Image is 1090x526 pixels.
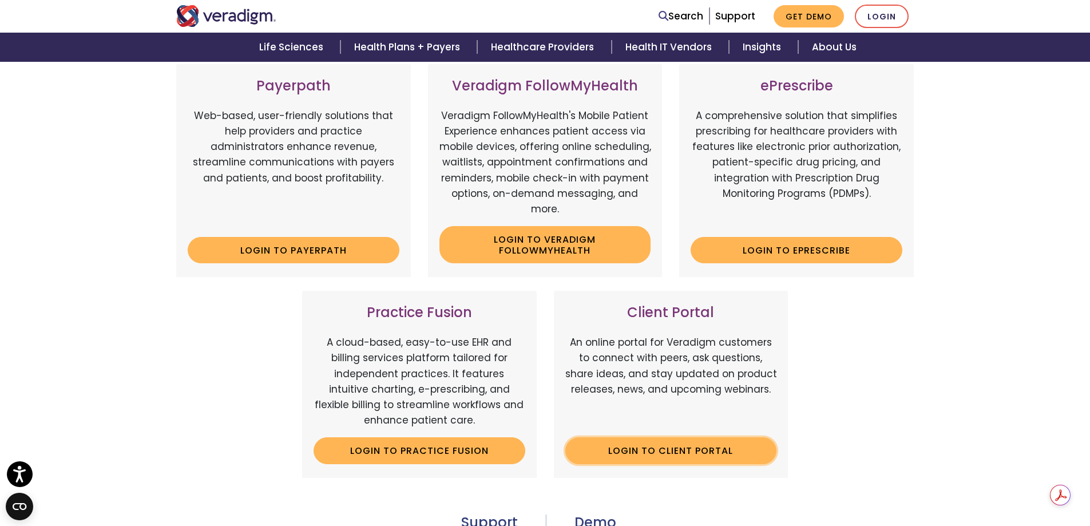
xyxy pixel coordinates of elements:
p: A cloud-based, easy-to-use EHR and billing services platform tailored for independent practices. ... [314,335,525,428]
a: Search [659,9,703,24]
p: Web-based, user-friendly solutions that help providers and practice administrators enhance revenu... [188,108,399,228]
a: Get Demo [774,5,844,27]
a: Login to Client Portal [565,437,777,464]
p: Veradigm FollowMyHealth's Mobile Patient Experience enhances patient access via mobile devices, o... [439,108,651,217]
a: Life Sciences [245,33,340,62]
h3: Veradigm FollowMyHealth [439,78,651,94]
h3: Payerpath [188,78,399,94]
a: Health Plans + Payers [340,33,477,62]
a: About Us [798,33,870,62]
a: Login to Practice Fusion [314,437,525,464]
img: Veradigm logo [176,5,276,27]
iframe: Drift Chat Widget [870,444,1076,512]
h3: ePrescribe [691,78,902,94]
a: Healthcare Providers [477,33,611,62]
a: Health IT Vendors [612,33,729,62]
a: Insights [729,33,798,62]
p: A comprehensive solution that simplifies prescribing for healthcare providers with features like ... [691,108,902,228]
a: Login to ePrescribe [691,237,902,263]
p: An online portal for Veradigm customers to connect with peers, ask questions, share ideas, and st... [565,335,777,428]
a: Login to Payerpath [188,237,399,263]
a: Support [715,9,755,23]
button: Open CMP widget [6,493,33,520]
h3: Client Portal [565,304,777,321]
h3: Practice Fusion [314,304,525,321]
a: Login to Veradigm FollowMyHealth [439,226,651,263]
a: Login [855,5,909,28]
